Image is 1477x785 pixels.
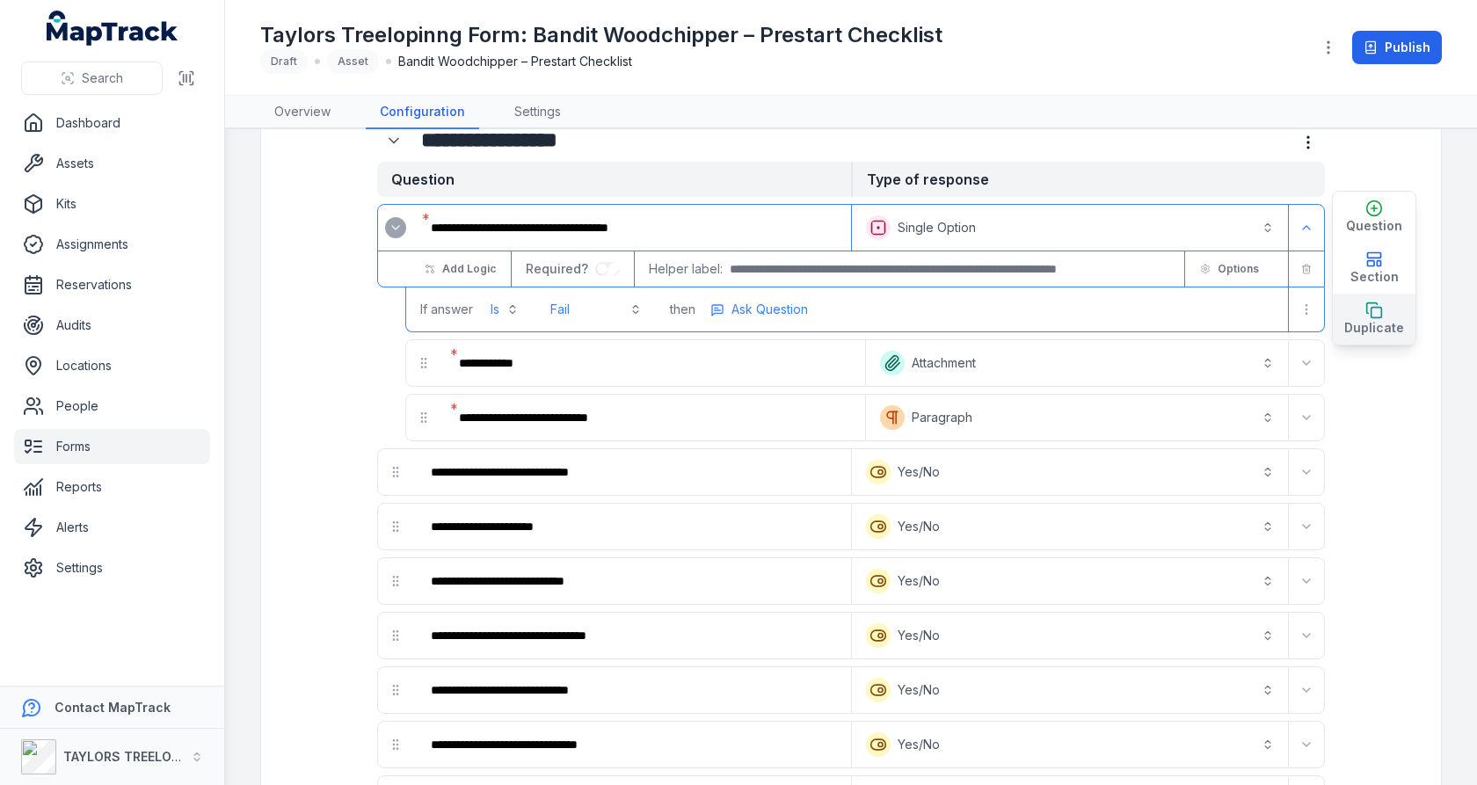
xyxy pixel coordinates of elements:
button: more-detail [1292,295,1321,323]
svg: drag [389,738,403,752]
a: Reports [14,469,210,505]
div: Draft [260,49,308,74]
button: Paragraph [869,398,1284,437]
span: then [670,301,695,318]
button: Expand [1292,403,1321,432]
a: Assignments [14,227,210,262]
button: Is [480,294,529,325]
span: Duplicate [1344,319,1404,337]
button: Expand [377,124,411,157]
svg: drag [389,574,403,588]
svg: drag [389,520,403,534]
strong: Contact MapTrack [55,700,171,715]
button: Expand [385,217,406,238]
span: Search [82,69,123,87]
div: drag [378,509,413,544]
div: :r10i:-form-item-label [417,725,848,764]
svg: drag [389,465,403,479]
button: Yes/No [855,453,1284,491]
div: Asset [327,49,379,74]
div: :r162:-form-item-label [445,398,862,437]
button: Expand [1292,621,1321,650]
div: drag [378,563,413,599]
div: :r106:-form-item-label [417,616,848,655]
a: Dashboard [14,105,210,141]
button: Yes/No [855,671,1284,709]
a: Reservations [14,267,210,302]
span: Add Logic [442,262,496,276]
div: :r10c:-form-item-label [417,671,848,709]
button: Expand [1292,512,1321,541]
div: drag [406,345,441,381]
span: Question [1346,217,1402,235]
a: Locations [14,348,210,383]
button: Expand [1292,676,1321,704]
button: Yes/No [855,725,1284,764]
span: Section [1350,268,1399,286]
button: Single Option [855,208,1284,247]
button: Section [1333,243,1415,294]
div: :rvq:-form-item-label [417,507,848,546]
strong: Type of response [851,162,1325,197]
div: drag [378,618,413,653]
div: :rv6:-form-item-label [377,124,414,157]
a: Assets [14,146,210,181]
div: drag [406,400,441,435]
div: :r15h:-form-item-label [378,210,413,245]
a: Forms [14,429,210,464]
button: Add Logic [413,254,507,284]
svg: drag [417,356,431,370]
span: Required? [526,261,595,276]
button: more-detail [702,296,816,323]
span: Helper label: [649,260,723,278]
button: Search [21,62,163,95]
button: Question [1333,192,1415,243]
div: drag [378,454,413,490]
strong: TAYLORS TREELOPPING [63,749,210,764]
button: Duplicate [1333,294,1415,345]
svg: drag [389,629,403,643]
a: Settings [14,550,210,585]
div: :rve:-form-item-label [417,208,848,247]
a: Settings [500,96,575,129]
svg: drag [417,411,431,425]
div: :r100:-form-item-label [417,562,848,600]
strong: Question [377,162,851,197]
button: Expand [1292,349,1321,377]
div: :r16r:-form-item-label [445,344,862,382]
button: Yes/No [855,507,1284,546]
button: Yes/No [855,616,1284,655]
a: Configuration [366,96,479,129]
button: Publish [1352,31,1442,64]
a: Alerts [14,510,210,545]
button: Yes/No [855,562,1284,600]
span: Bandit Woodchipper – Prestart Checklist [398,53,632,70]
div: drag [378,672,413,708]
button: Expand [1292,730,1321,759]
h1: Taylors Treelopinng Form: Bandit Woodchipper – Prestart Checklist [260,21,942,49]
button: Attachment [869,344,1284,382]
span: Options [1218,262,1259,276]
button: Expand [1292,214,1321,242]
a: Overview [260,96,345,129]
input: :r17l:-form-item-label [595,262,620,276]
span: If answer [420,301,473,318]
button: Options [1189,254,1270,284]
button: Fail [540,294,652,325]
a: Audits [14,308,210,343]
a: People [14,389,210,424]
div: drag [378,727,413,762]
button: Expand [1292,567,1321,595]
div: :rvk:-form-item-label [417,453,848,491]
a: MapTrack [47,11,178,46]
button: more-detail [1291,126,1325,159]
span: Ask Question [731,301,808,318]
button: Expand [1292,458,1321,486]
svg: drag [389,683,403,697]
a: Kits [14,186,210,222]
